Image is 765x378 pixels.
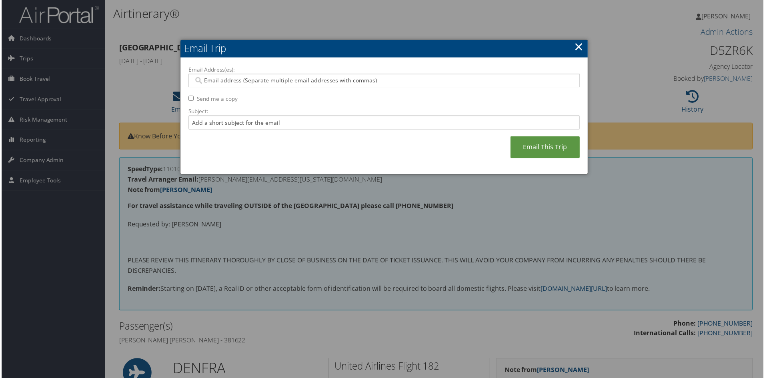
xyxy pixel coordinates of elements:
[188,116,581,130] input: Add a short subject for the email
[188,108,581,116] label: Subject:
[188,66,581,74] label: Email Address(es):
[575,39,584,55] a: ×
[180,40,589,58] h2: Email Trip
[193,77,575,85] input: Email address (Separate multiple email addresses with commas)
[196,95,237,103] label: Send me a copy
[511,137,581,159] a: Email This Trip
